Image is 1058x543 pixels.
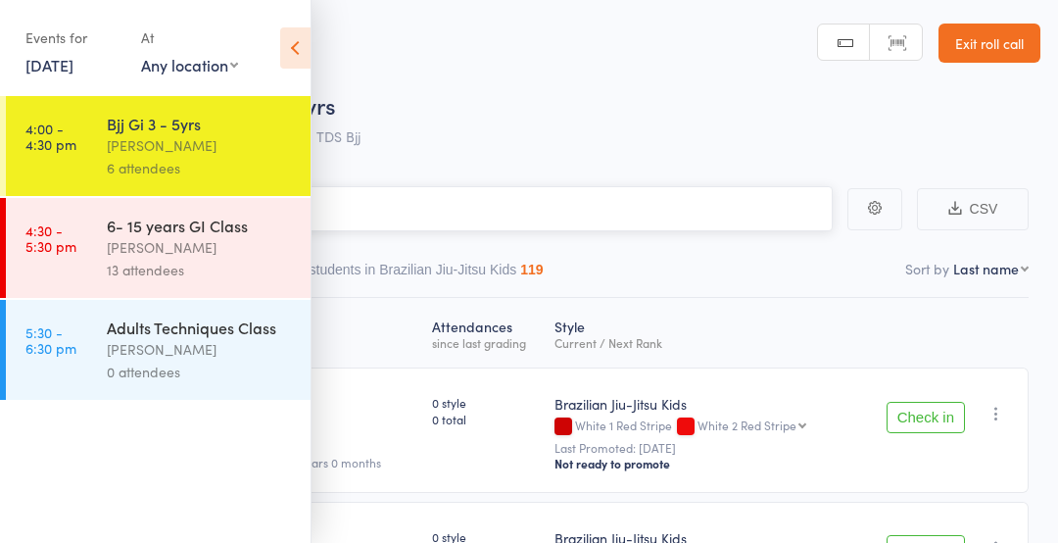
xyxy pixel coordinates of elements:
[6,300,311,400] a: 5:30 -6:30 pmAdults Techniques Class[PERSON_NAME]0 attendees
[547,307,860,359] div: Style
[107,215,294,236] div: 6- 15 years GI Class
[25,121,76,152] time: 4:00 - 4:30 pm
[107,259,294,281] div: 13 attendees
[554,419,852,435] div: White 1 Red Stripe
[424,307,547,359] div: Atten­dances
[107,338,294,361] div: [PERSON_NAME]
[938,24,1040,63] a: Exit roll call
[316,126,361,146] span: TDS Bjj
[905,259,949,278] label: Sort by
[432,394,539,411] span: 0 style
[953,259,1019,278] div: Last name
[554,456,852,471] div: Not ready to promote
[432,411,539,427] span: 0 total
[25,54,73,75] a: [DATE]
[107,361,294,383] div: 0 attendees
[554,336,852,349] div: Current / Next Rank
[554,441,852,455] small: Last Promoted: [DATE]
[25,324,76,356] time: 5:30 - 6:30 pm
[107,134,294,157] div: [PERSON_NAME]
[107,113,294,134] div: Bjj Gi 3 - 5yrs
[887,402,965,433] button: Check in
[432,336,539,349] div: since last grading
[25,22,121,54] div: Events for
[107,157,294,179] div: 6 attendees
[107,236,294,259] div: [PERSON_NAME]
[29,186,833,231] input: Search by name
[520,262,543,277] div: 119
[271,252,544,297] button: Other students in Brazilian Jiu-Jitsu Kids119
[107,317,294,338] div: Adults Techniques Class
[141,22,238,54] div: At
[141,54,238,75] div: Any location
[917,188,1029,230] button: CSV
[6,198,311,298] a: 4:30 -5:30 pm6- 15 years GI Class[PERSON_NAME]13 attendees
[554,394,852,414] div: Brazilian Jiu-Jitsu Kids
[25,222,76,254] time: 4:30 - 5:30 pm
[697,419,796,431] div: White 2 Red Stripe
[6,96,311,196] a: 4:00 -4:30 pmBjj Gi 3 - 5yrs[PERSON_NAME]6 attendees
